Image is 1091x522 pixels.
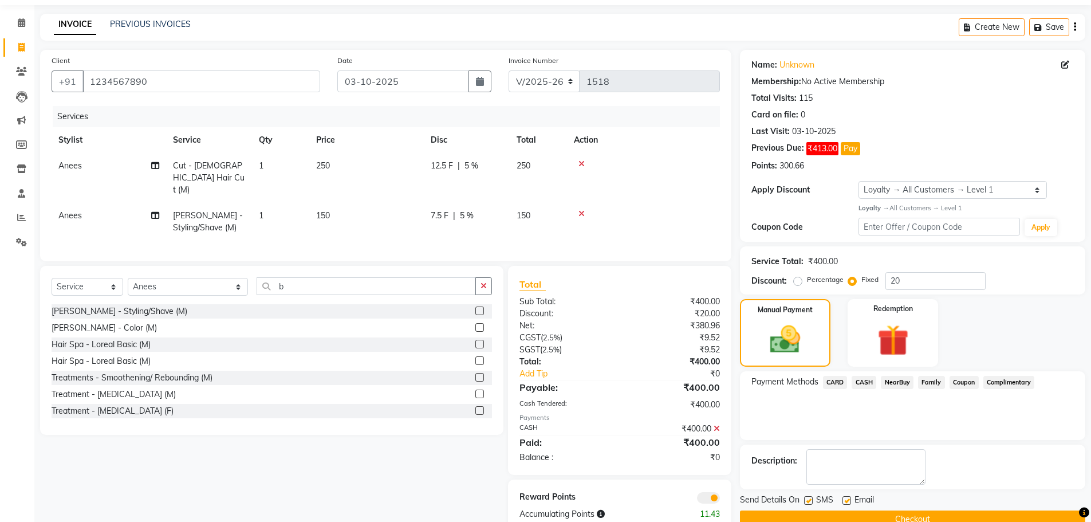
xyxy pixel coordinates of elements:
span: Anees [58,160,82,171]
div: Payments [519,413,719,423]
th: Action [567,127,720,153]
label: Client [52,56,70,66]
div: Discount: [511,308,620,320]
span: CARD [823,376,848,389]
div: ( ) [511,332,620,344]
button: Save [1029,18,1069,36]
div: Treatments - Smoothening/ Rebounding (M) [52,372,212,384]
div: 03-10-2025 [792,125,836,138]
div: Points: [751,160,777,172]
div: Net: [511,320,620,332]
span: 1 [259,160,263,171]
span: SMS [816,494,833,508]
div: Cash Tendered: [511,399,620,411]
div: 115 [799,92,813,104]
div: Description: [751,455,797,467]
div: [PERSON_NAME] - Color (M) [52,322,157,334]
div: Sub Total: [511,296,620,308]
span: 5 % [464,160,478,172]
span: CGST [519,332,541,343]
div: ₹400.00 [620,435,728,449]
div: ₹0 [638,368,728,380]
div: ₹9.52 [620,344,728,356]
th: Qty [252,127,309,153]
span: 150 [316,210,330,221]
span: 12.5 F [431,160,453,172]
button: +91 [52,70,84,92]
div: Coupon Code [751,221,859,233]
span: NearBuy [881,376,913,389]
div: Service Total: [751,256,804,268]
span: ₹413.00 [806,142,838,155]
a: PREVIOUS INVOICES [110,19,191,29]
span: Anees [58,210,82,221]
th: Service [166,127,252,153]
div: Hair Spa - Loreal Basic (M) [52,355,151,367]
div: ( ) [511,344,620,356]
div: ₹400.00 [620,380,728,394]
span: 2.5% [542,345,560,354]
div: [PERSON_NAME] - Styling/Shave (M) [52,305,187,317]
span: 2.5% [543,333,560,342]
a: Unknown [779,59,814,71]
label: Manual Payment [758,305,813,315]
div: Services [53,106,728,127]
div: Previous Due: [751,142,804,155]
div: Membership: [751,76,801,88]
div: ₹400.00 [808,256,838,268]
span: Email [854,494,874,508]
div: Accumulating Points [511,508,673,520]
div: Hair Spa - Loreal Basic (M) [52,339,151,351]
div: ₹20.00 [620,308,728,320]
div: Treatment - [MEDICAL_DATA] (M) [52,388,176,401]
span: 250 [316,160,330,171]
div: ₹400.00 [620,356,728,368]
th: Stylist [52,127,166,153]
label: Fixed [861,274,879,285]
div: ₹400.00 [620,296,728,308]
div: ₹400.00 [620,423,728,435]
div: Total: [511,356,620,368]
span: Total [519,278,546,291]
span: 5 % [460,210,474,222]
label: Invoice Number [509,56,558,66]
button: Pay [841,142,860,155]
a: INVOICE [54,14,96,35]
span: 7.5 F [431,210,448,222]
div: ₹380.96 [620,320,728,332]
span: Coupon [950,376,979,389]
img: _cash.svg [761,322,810,357]
div: 0 [801,109,805,121]
span: 1 [259,210,263,221]
div: Payable: [511,380,620,394]
span: CASH [852,376,876,389]
div: ₹0 [620,452,728,464]
label: Redemption [873,304,913,314]
span: 250 [517,160,530,171]
span: Payment Methods [751,376,818,388]
strong: Loyalty → [858,204,889,212]
label: Date [337,56,353,66]
span: Send Details On [740,494,799,508]
span: Complimentary [983,376,1035,389]
input: Search or Scan [257,277,476,295]
div: ₹9.52 [620,332,728,344]
div: Apply Discount [751,184,859,196]
th: Total [510,127,567,153]
div: 300.66 [779,160,804,172]
span: | [458,160,460,172]
th: Price [309,127,424,153]
div: All Customers → Level 1 [858,203,1074,213]
div: ₹400.00 [620,399,728,411]
div: No Active Membership [751,76,1074,88]
div: Discount: [751,275,787,287]
img: _gift.svg [868,321,919,360]
span: Family [918,376,945,389]
span: SGST [519,344,540,355]
div: Treatment - [MEDICAL_DATA] (F) [52,405,174,417]
div: Card on file: [751,109,798,121]
span: | [453,210,455,222]
div: Total Visits: [751,92,797,104]
input: Search by Name/Mobile/Email/Code [82,70,320,92]
div: 11.43 [674,508,728,520]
